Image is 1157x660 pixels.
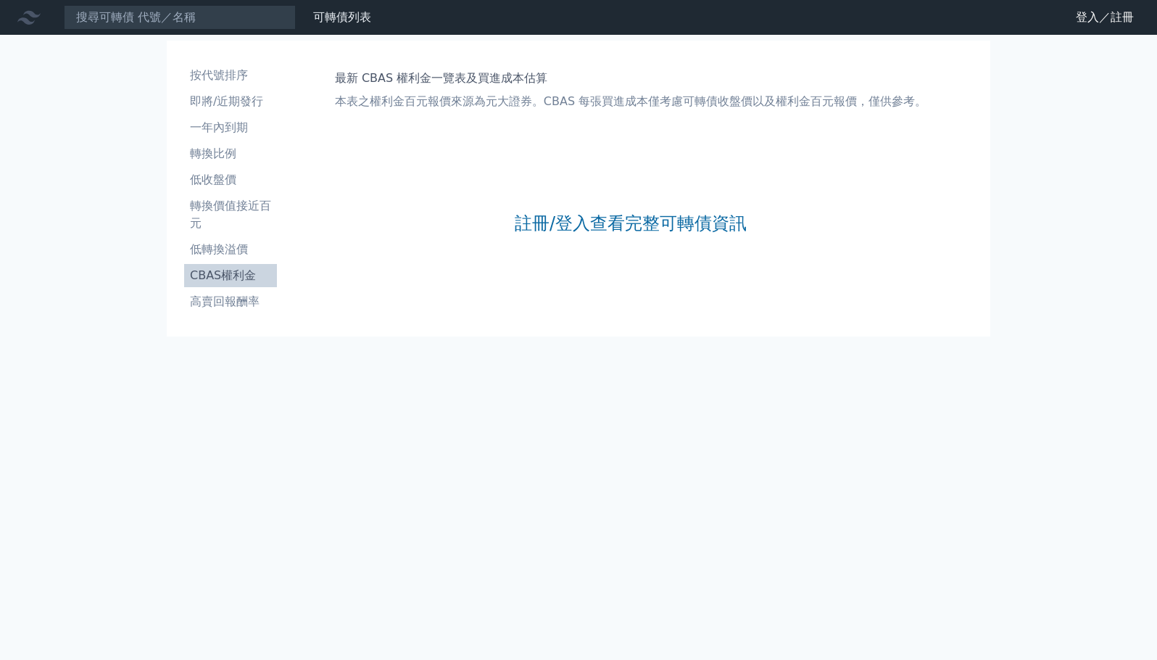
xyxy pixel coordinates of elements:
li: 轉換價值接近百元 [184,197,277,232]
li: 按代號排序 [184,67,277,84]
li: 轉換比例 [184,145,277,162]
a: 轉換比例 [184,142,277,165]
a: 註冊/登入查看完整可轉債資訊 [515,212,747,235]
a: 一年內到期 [184,116,277,139]
a: 按代號排序 [184,64,277,87]
a: 低轉換溢價 [184,238,277,261]
a: 即將/近期發行 [184,90,277,113]
li: 高賣回報酬率 [184,293,277,310]
a: 低收盤價 [184,168,277,191]
a: 登入／註冊 [1064,6,1145,29]
h1: 最新 CBAS 權利金一覽表及買進成本估算 [335,70,926,87]
a: 轉換價值接近百元 [184,194,277,235]
a: 高賣回報酬率 [184,290,277,313]
li: 一年內到期 [184,119,277,136]
input: 搜尋可轉債 代號／名稱 [64,5,296,30]
p: 本表之權利金百元報價來源為元大證券。CBAS 每張買進成本僅考慮可轉債收盤價以及權利金百元報價，僅供參考。 [335,93,926,110]
a: 可轉債列表 [313,10,371,24]
li: 低收盤價 [184,171,277,189]
li: 低轉換溢價 [184,241,277,258]
a: CBAS權利金 [184,264,277,287]
li: CBAS權利金 [184,267,277,284]
li: 即將/近期發行 [184,93,277,110]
